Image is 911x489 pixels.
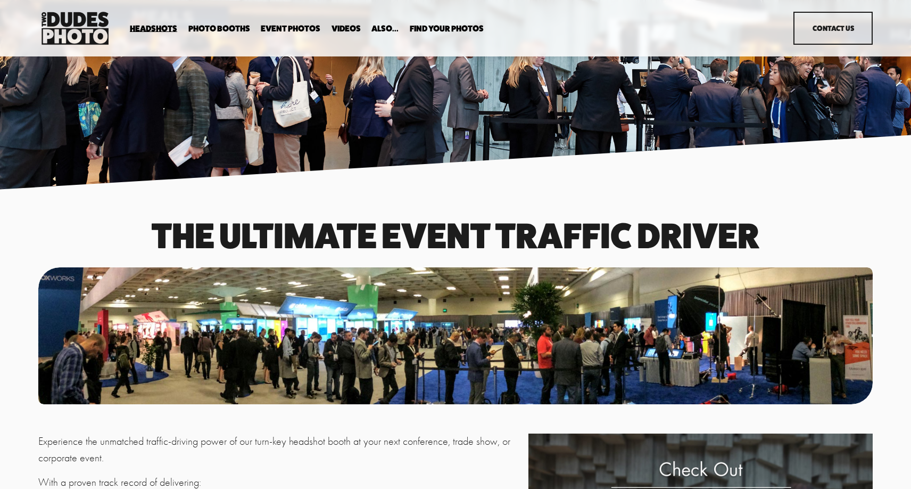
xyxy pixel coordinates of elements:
a: Event Photos [261,23,320,34]
a: folder dropdown [188,23,250,34]
span: Headshots [130,25,177,33]
a: Contact Us [793,12,873,45]
h1: The Ultimate event traffic driver [38,219,873,252]
a: folder dropdown [371,23,399,34]
span: Photo Booths [188,25,250,33]
p: Experience the unmatched traffic-driving power of our turn-key headshot booth at your next confer... [38,434,523,466]
img: Two Dudes Photo | Headshots, Portraits &amp; Photo Booths [38,9,112,47]
a: Videos [332,23,361,34]
span: Find Your Photos [410,25,484,33]
a: folder dropdown [410,23,484,34]
span: Also... [371,25,399,33]
a: folder dropdown [130,23,177,34]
